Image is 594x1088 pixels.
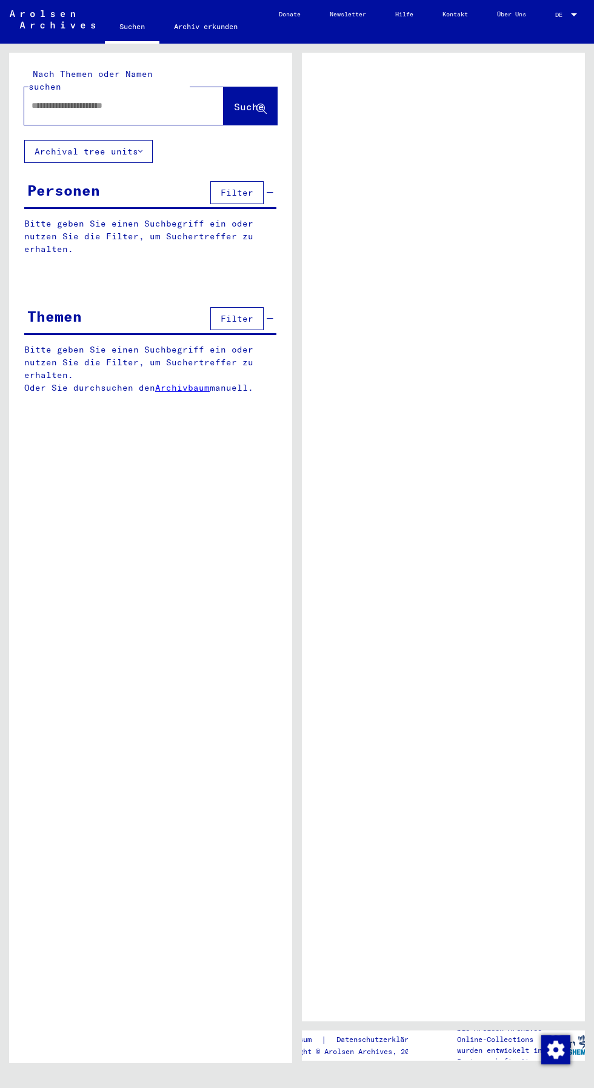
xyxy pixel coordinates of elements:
button: Archival tree units [24,140,153,163]
p: Bitte geben Sie einen Suchbegriff ein oder nutzen Sie die Filter, um Suchertreffer zu erhalten. O... [24,343,277,394]
span: Filter [221,187,253,198]
a: Archivbaum [155,382,210,393]
div: Themen [27,305,82,327]
span: Filter [221,313,253,324]
a: Suchen [105,12,159,44]
p: Bitte geben Sie einen Suchbegriff ein oder nutzen Sie die Filter, um Suchertreffer zu erhalten. [24,217,276,256]
p: Die Arolsen Archives Online-Collections [457,1023,550,1045]
img: Arolsen_neg.svg [10,10,95,28]
p: wurden entwickelt in Partnerschaft mit [457,1045,550,1067]
a: Datenschutzerklärung [327,1033,436,1046]
button: Filter [210,307,264,330]
button: Suche [224,87,277,125]
span: DE [555,12,569,18]
div: | [273,1033,436,1046]
mat-label: Nach Themen oder Namen suchen [28,68,153,92]
img: Zustimmung ändern [541,1035,570,1064]
span: Suche [234,101,264,113]
div: Personen [27,179,100,201]
button: Filter [210,181,264,204]
a: Archiv erkunden [159,12,252,41]
p: Copyright © Arolsen Archives, 2021 [273,1046,436,1057]
div: Zustimmung ändern [541,1035,570,1064]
